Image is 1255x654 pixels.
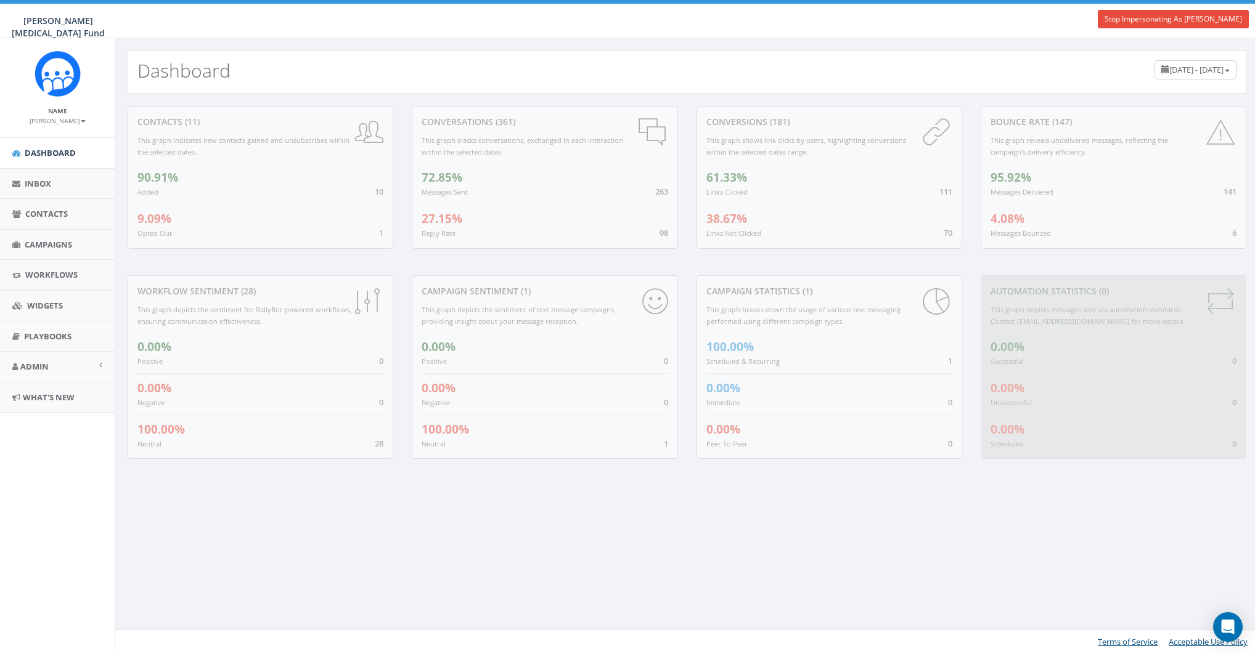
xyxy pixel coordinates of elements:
small: This graph reveals undelivered messages, reflecting the campaign's delivery efficiency. [991,135,1168,156]
span: 0.00% [991,339,1024,355]
span: 0 [664,355,668,366]
span: 10 [375,186,383,197]
small: Negative [137,398,165,407]
span: 0 [1232,355,1237,366]
small: Negative [422,398,449,407]
span: (1) [518,285,531,297]
h2: Dashboard [137,60,231,81]
a: Acceptable Use Policy [1169,636,1248,647]
span: Admin [20,361,49,372]
small: Messages Delivered [991,187,1053,196]
small: This graph depicts the sentiment of text message campaigns, providing insight about your message ... [422,305,616,326]
span: 263 [655,186,668,197]
span: 0 [664,397,668,408]
span: 90.91% [137,169,178,185]
span: Campaigns [25,239,72,250]
span: (28) [239,285,256,297]
small: Name [48,107,67,115]
span: (0) [1097,285,1109,297]
small: This graph breaks down the usage of various text messaging performed using different campaign types. [706,305,901,326]
small: Added [137,187,158,196]
a: Terms of Service [1098,636,1158,647]
span: 95.92% [991,169,1031,185]
a: Stop Impersonating As [PERSON_NAME] [1098,10,1249,28]
small: [PERSON_NAME] [30,116,86,125]
span: [DATE] - [DATE] [1169,64,1224,75]
span: 0 [1232,438,1237,449]
span: 0 [948,397,952,408]
span: 70 [944,227,952,238]
span: 0 [948,438,952,449]
span: 0.00% [991,380,1024,396]
span: 1 [379,227,383,238]
span: (11) [182,116,200,127]
span: 0.00% [137,339,171,355]
span: 0.00% [137,380,171,396]
small: Scheduled [991,439,1024,448]
span: Dashboard [25,147,76,158]
small: Reply Rate [422,228,456,238]
small: Positive [422,357,447,366]
span: 6 [1232,227,1237,238]
span: 100.00% [422,421,469,437]
span: (147) [1050,116,1072,127]
span: 0 [379,355,383,366]
span: 9.09% [137,211,171,227]
span: Workflows [25,269,78,280]
small: Messages Sent [422,187,468,196]
span: [PERSON_NAME] [MEDICAL_DATA] Fund [12,15,105,39]
span: 0.00% [706,380,740,396]
small: This graph depicts messages sent via automation standards. Contact [EMAIL_ADDRESS][DOMAIN_NAME] f... [991,305,1185,326]
span: (361) [493,116,515,127]
span: (181) [767,116,790,127]
span: 28 [375,438,383,449]
div: contacts [137,116,383,128]
small: Successful [991,357,1023,366]
span: Playbooks [24,331,72,342]
div: Campaign Sentiment [422,285,668,297]
img: Rally_Corp_Logo_1.png [35,50,81,97]
small: Links Clicked [706,187,748,196]
span: 27.15% [422,211,462,227]
small: Opted Out [137,228,172,238]
span: 72.85% [422,169,462,185]
div: Workflow Sentiment [137,285,383,297]
small: This graph depicts the sentiment for RallyBot-powered workflows, ensuring communication effective... [137,305,351,326]
small: Peer To Peer [706,439,748,448]
span: 111 [939,186,952,197]
small: This graph tracks conversations, exchanged in each interaction within the selected dates. [422,135,623,156]
span: 38.67% [706,211,747,227]
span: 1 [664,438,668,449]
small: Messages Bounced [991,228,1051,238]
span: Widgets [27,300,63,311]
small: This graph indicates new contacts gained and unsubscribes within the selected dates. [137,135,350,156]
small: Unsuccessful [991,398,1032,407]
span: 0 [379,397,383,408]
div: Campaign Statistics [706,285,952,297]
div: Open Intercom Messenger [1213,612,1243,642]
span: 100.00% [137,421,185,437]
span: 0.00% [706,421,740,437]
span: 141 [1224,186,1237,197]
span: 0.00% [422,339,456,355]
span: 4.08% [991,211,1024,227]
div: conversions [706,116,952,128]
span: 0.00% [991,421,1024,437]
span: 1 [948,355,952,366]
div: Automation Statistics [991,285,1237,297]
small: Neutral [137,439,161,448]
span: 0 [1232,397,1237,408]
span: 61.33% [706,169,747,185]
a: [PERSON_NAME] [30,115,86,126]
small: Links Not Clicked [706,228,761,238]
small: Immediate [706,398,740,407]
div: conversations [422,116,668,128]
div: Bounce Rate [991,116,1237,128]
small: Positive [137,357,163,366]
span: (1) [800,285,812,297]
span: Contacts [25,208,68,219]
span: Inbox [25,178,51,189]
small: Neutral [422,439,446,448]
span: 100.00% [706,339,754,355]
span: 0.00% [422,380,456,396]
